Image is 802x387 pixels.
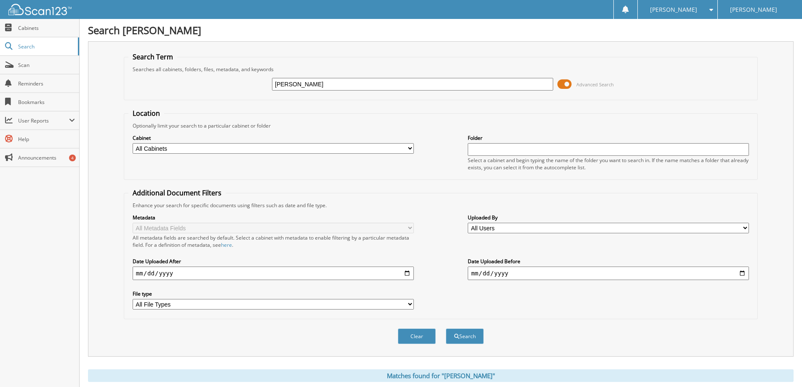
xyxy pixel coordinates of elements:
[468,157,749,171] div: Select a cabinet and begin typing the name of the folder you want to search in. If the name match...
[468,134,749,141] label: Folder
[398,328,436,344] button: Clear
[468,267,749,280] input: end
[221,241,232,248] a: here
[128,122,753,129] div: Optionally limit your search to a particular cabinet or folder
[133,267,414,280] input: start
[576,81,614,88] span: Advanced Search
[468,258,749,265] label: Date Uploaded Before
[128,202,753,209] div: Enhance your search for specific documents using filters such as date and file type.
[18,24,75,32] span: Cabinets
[18,61,75,69] span: Scan
[133,258,414,265] label: Date Uploaded After
[128,188,226,198] legend: Additional Document Filters
[730,7,777,12] span: [PERSON_NAME]
[133,214,414,221] label: Metadata
[18,43,74,50] span: Search
[650,7,697,12] span: [PERSON_NAME]
[88,23,794,37] h1: Search [PERSON_NAME]
[128,109,164,118] legend: Location
[88,369,794,382] div: Matches found for "[PERSON_NAME]"
[446,328,484,344] button: Search
[18,99,75,106] span: Bookmarks
[128,66,753,73] div: Searches all cabinets, folders, files, metadata, and keywords
[69,155,76,161] div: 4
[18,80,75,87] span: Reminders
[133,290,414,297] label: File type
[128,52,177,61] legend: Search Term
[18,136,75,143] span: Help
[133,134,414,141] label: Cabinet
[8,4,72,15] img: scan123-logo-white.svg
[133,234,414,248] div: All metadata fields are searched by default. Select a cabinet with metadata to enable filtering b...
[18,117,69,124] span: User Reports
[468,214,749,221] label: Uploaded By
[18,154,75,161] span: Announcements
